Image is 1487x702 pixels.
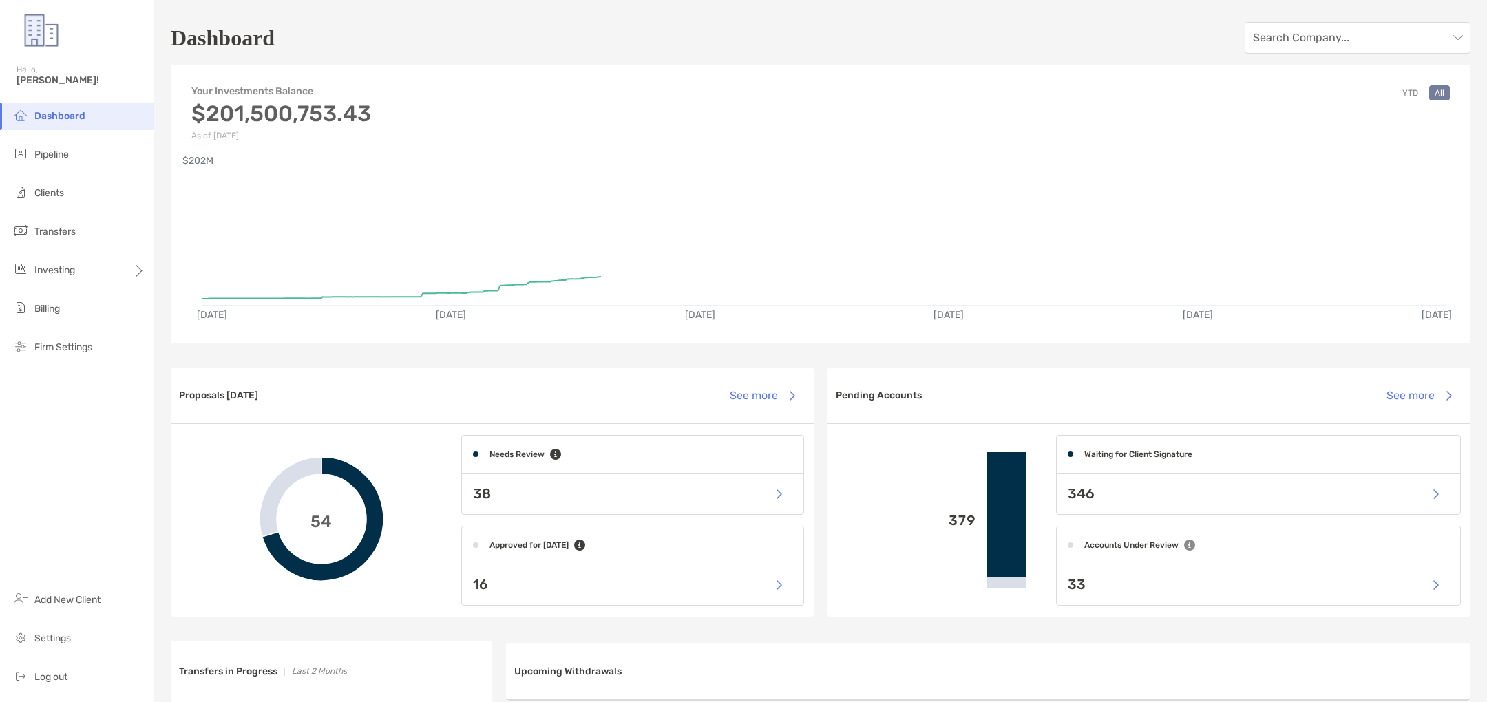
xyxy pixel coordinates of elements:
[12,107,29,123] img: dashboard icon
[1183,309,1213,321] text: [DATE]
[34,341,92,353] span: Firm Settings
[473,485,491,502] p: 38
[1084,540,1179,550] h4: Accounts Under Review
[34,149,69,160] span: Pipeline
[179,390,258,401] h3: Proposals [DATE]
[12,591,29,607] img: add_new_client icon
[1429,85,1450,100] button: All
[292,663,347,680] p: Last 2 Months
[310,509,332,529] span: 54
[197,309,227,321] text: [DATE]
[489,540,569,550] h4: Approved for [DATE]
[12,261,29,277] img: investing icon
[17,74,145,86] span: [PERSON_NAME]!
[12,222,29,239] img: transfers icon
[1422,309,1452,321] text: [DATE]
[473,576,488,593] p: 16
[191,131,371,140] p: As of [DATE]
[12,299,29,316] img: billing icon
[34,632,71,644] span: Settings
[934,309,964,321] text: [DATE]
[489,449,545,459] h4: Needs Review
[12,629,29,646] img: settings icon
[719,381,805,411] button: See more
[34,110,85,122] span: Dashboard
[191,100,371,127] h3: $201,500,753.43
[436,309,466,321] text: [DATE]
[34,671,67,683] span: Log out
[685,309,715,321] text: [DATE]
[1397,85,1424,100] button: YTD
[171,25,275,51] h1: Dashboard
[12,338,29,354] img: firm-settings icon
[839,512,975,529] p: 379
[12,145,29,162] img: pipeline icon
[34,594,101,606] span: Add New Client
[1084,449,1192,459] h4: Waiting for Client Signature
[179,666,277,677] h3: Transfers in Progress
[1375,381,1462,411] button: See more
[34,264,75,276] span: Investing
[1068,485,1095,502] p: 346
[17,6,66,55] img: Zoe Logo
[34,187,64,199] span: Clients
[34,226,76,237] span: Transfers
[12,184,29,200] img: clients icon
[836,390,922,401] h3: Pending Accounts
[514,666,622,677] h3: Upcoming Withdrawals
[34,303,60,315] span: Billing
[12,668,29,684] img: logout icon
[182,155,213,167] text: $202M
[1068,576,1086,593] p: 33
[191,85,371,97] h4: Your Investments Balance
